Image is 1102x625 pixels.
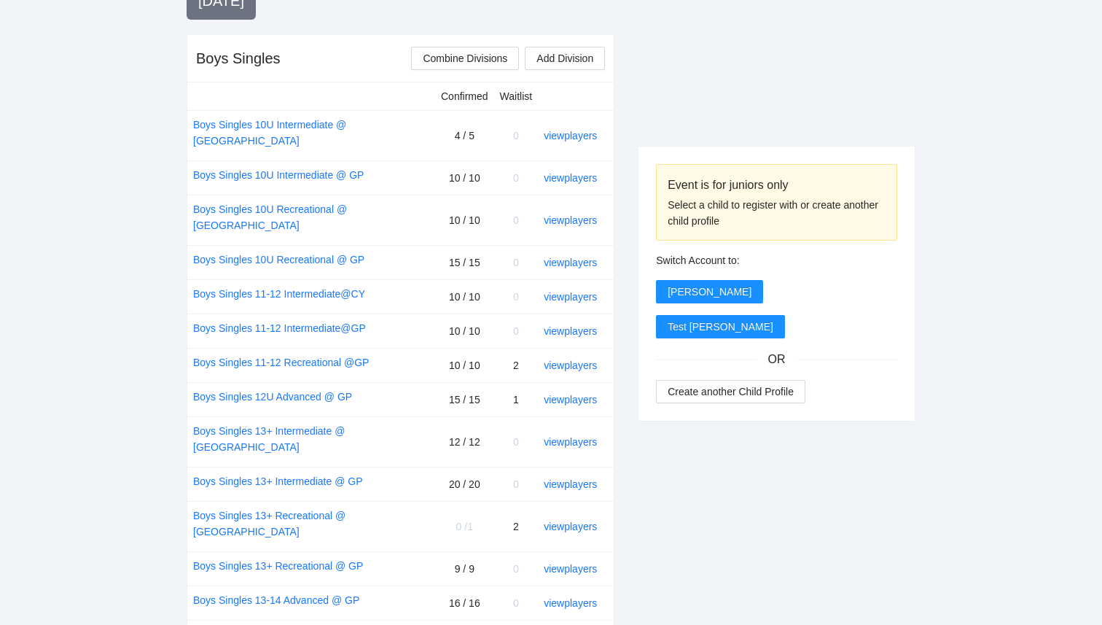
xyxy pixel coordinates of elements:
[435,416,494,467] td: 12 / 12
[544,325,597,337] a: view players
[513,563,519,575] span: 0
[668,284,751,300] span: [PERSON_NAME]
[757,350,797,368] span: OR
[196,48,281,69] div: Boys Singles
[193,201,429,233] a: Boys Singles 10U Recreational @ [GEOGRAPHIC_DATA]
[193,508,429,540] a: Boys Singles 13+ Recreational @ [GEOGRAPHIC_DATA]
[494,501,539,551] td: 2
[435,348,494,382] td: 10 / 10
[544,257,597,268] a: view players
[193,167,364,183] a: Boys Singles 10U Intermediate @ GP
[513,436,519,448] span: 0
[544,521,597,532] a: view players
[435,160,494,195] td: 10 / 10
[544,172,597,184] a: view players
[456,521,473,532] span: 0 / 1
[544,360,597,371] a: view players
[500,88,533,104] div: Waitlist
[668,384,794,400] span: Create another Child Profile
[656,380,805,403] button: Create another Child Profile
[435,382,494,416] td: 15 / 15
[668,319,773,335] span: Test [PERSON_NAME]
[494,382,539,416] td: 1
[544,394,597,405] a: view players
[513,257,519,268] span: 0
[435,586,494,620] td: 16 / 16
[435,551,494,586] td: 9 / 9
[656,315,785,338] button: Test [PERSON_NAME]
[435,245,494,279] td: 15 / 15
[656,252,897,268] div: Switch Account to:
[544,478,597,490] a: view players
[435,279,494,314] td: 10 / 10
[513,214,519,226] span: 0
[435,195,494,245] td: 10 / 10
[513,172,519,184] span: 0
[513,325,519,337] span: 0
[435,110,494,160] td: 4 / 5
[435,467,494,501] td: 20 / 20
[193,320,366,336] a: Boys Singles 11-12 Intermediate@GP
[668,197,886,229] div: Select a child to register with or create another child profile
[513,130,519,141] span: 0
[513,597,519,609] span: 0
[193,354,369,370] a: Boys Singles 11-12 Recreational @GP
[193,592,359,608] a: Boys Singles 13-14 Advanced @ GP
[668,176,886,194] div: Event is for juniors only
[513,291,519,303] span: 0
[544,130,597,141] a: view players
[193,389,352,405] a: Boys Singles 12U Advanced @ GP
[193,558,363,574] a: Boys Singles 13+ Recreational @ GP
[193,423,429,455] a: Boys Singles 13+ Intermediate @ [GEOGRAPHIC_DATA]
[656,280,763,303] button: [PERSON_NAME]
[525,47,605,70] button: Add Division
[544,214,597,226] a: view players
[544,563,597,575] a: view players
[536,50,593,66] span: Add Division
[193,252,364,268] a: Boys Singles 10U Recreational @ GP
[193,117,429,149] a: Boys Singles 10U Intermediate @ [GEOGRAPHIC_DATA]
[193,286,365,302] a: Boys Singles 11-12 Intermediate@CY
[423,50,507,66] span: Combine Divisions
[411,47,519,70] button: Combine Divisions
[494,348,539,382] td: 2
[441,88,488,104] div: Confirmed
[544,436,597,448] a: view players
[435,314,494,348] td: 10 / 10
[544,597,597,609] a: view players
[513,478,519,490] span: 0
[544,291,597,303] a: view players
[193,473,363,489] a: Boys Singles 13+ Intermediate @ GP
